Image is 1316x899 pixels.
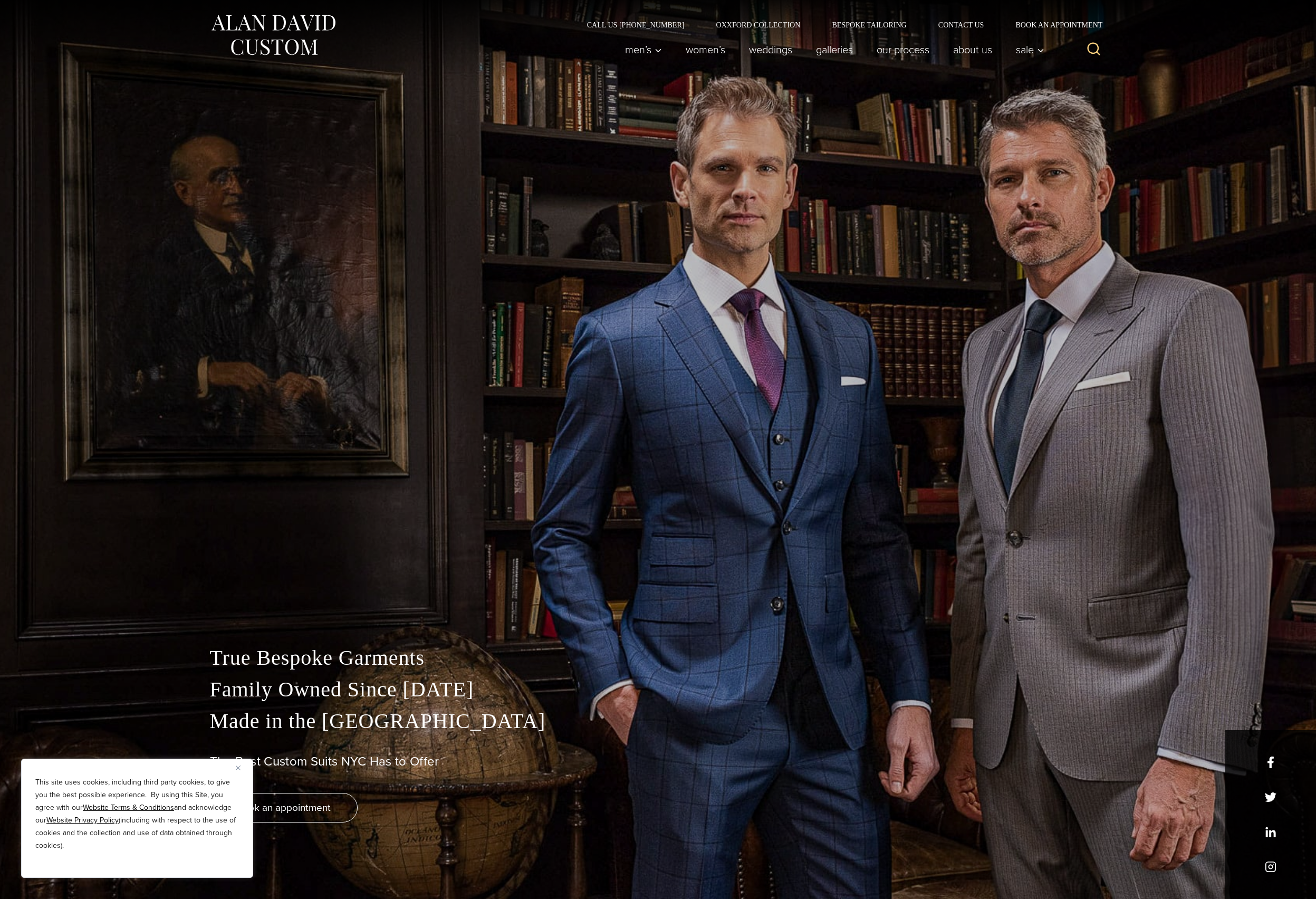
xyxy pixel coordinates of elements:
[1265,757,1276,768] a: facebook
[210,642,1107,737] p: True Bespoke Garments Family Owned Since [DATE] Made in the [GEOGRAPHIC_DATA]
[941,39,1004,60] a: About Us
[210,754,1107,769] h1: The Best Custom Suits NYC Has to Offer
[923,21,1000,28] a: Contact Us
[1265,861,1276,873] a: instagram
[1081,37,1107,62] button: View Search Form
[236,766,241,770] img: Close
[83,802,174,813] a: Website Terms & Conditions
[210,793,358,823] a: book an appointment
[1016,44,1044,55] span: Sale
[674,39,737,60] a: Women’s
[35,776,239,852] p: This site uses cookies, including third party cookies, to give you the best possible experience. ...
[625,44,662,55] span: Men’s
[1265,791,1276,803] a: x/twitter
[1265,826,1276,838] a: linkedin
[571,21,1107,28] nav: Secondary Navigation
[737,39,804,60] a: weddings
[210,12,337,59] img: Alan David Custom
[613,39,1050,60] nav: Primary Navigation
[237,800,331,815] span: book an appointment
[804,39,864,60] a: Galleries
[864,39,941,60] a: Our Process
[1000,21,1106,28] a: Book an Appointment
[571,21,700,28] a: Call Us [PHONE_NUMBER]
[700,21,816,28] a: Oxxford Collection
[236,761,248,774] button: Close
[816,21,922,28] a: Bespoke Tailoring
[46,815,119,826] a: Website Privacy Policy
